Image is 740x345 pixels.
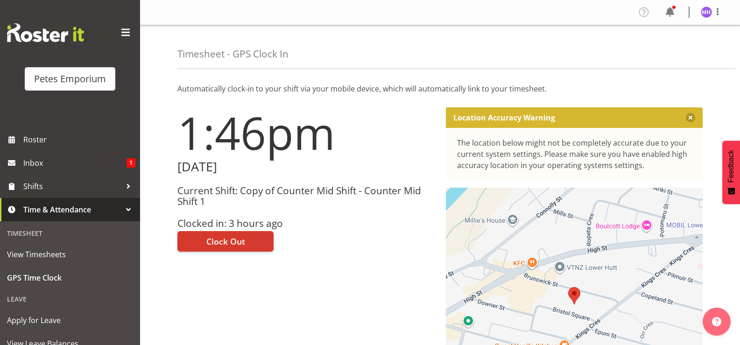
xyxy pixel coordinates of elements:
[701,7,712,18] img: mackenzie-halford4471.jpg
[712,317,721,326] img: help-xxl-2.png
[686,113,695,122] button: Close message
[7,23,84,42] img: Rosterit website logo
[177,83,703,94] p: Automatically clock-in to your shift via your mobile device, which will automatically link to you...
[127,158,135,168] span: 1
[177,231,274,252] button: Clock Out
[177,160,435,174] h2: [DATE]
[2,309,138,332] a: Apply for Leave
[177,218,435,229] h3: Clocked in: 3 hours ago
[206,235,245,247] span: Clock Out
[457,137,692,171] div: The location below might not be completely accurate due to your current system settings. Please m...
[2,243,138,266] a: View Timesheets
[7,313,133,327] span: Apply for Leave
[2,224,138,243] div: Timesheet
[727,150,735,183] span: Feedback
[453,113,555,122] p: Location Accuracy Warning
[23,133,135,147] span: Roster
[7,271,133,285] span: GPS Time Clock
[34,72,106,86] div: Petes Emporium
[23,156,127,170] span: Inbox
[7,247,133,261] span: View Timesheets
[722,141,740,204] button: Feedback - Show survey
[23,203,121,217] span: Time & Attendance
[177,107,435,158] h1: 1:46pm
[177,185,435,207] h3: Current Shift: Copy of Counter Mid Shift - Counter Mid Shift 1
[2,266,138,289] a: GPS Time Clock
[177,49,289,59] h4: Timesheet - GPS Clock In
[2,289,138,309] div: Leave
[23,179,121,193] span: Shifts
